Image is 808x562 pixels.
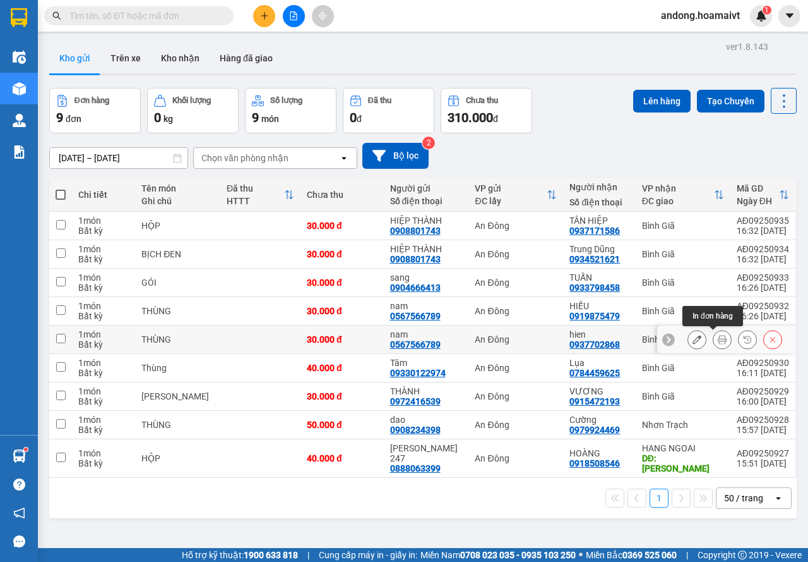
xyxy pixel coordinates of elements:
[475,196,547,206] div: ĐC lấy
[11,11,99,26] div: An Đông
[253,5,275,27] button: plus
[737,226,789,236] div: 16:32 [DATE]
[78,244,129,254] div: 1 món
[141,391,214,401] div: THÙNG NILONG
[422,137,435,149] sup: 2
[737,458,789,468] div: 15:51 [DATE]
[738,551,747,559] span: copyright
[108,26,196,41] div: HIẾU
[642,221,724,231] div: Bình Giã
[763,6,771,15] sup: 1
[283,5,305,27] button: file-add
[108,12,138,25] span: Nhận:
[78,283,129,293] div: Bất kỳ
[78,301,129,311] div: 1 món
[475,306,557,316] div: An Đông
[642,420,724,430] div: Nhơn Trạch
[642,278,724,288] div: Bình Giã
[778,5,800,27] button: caret-down
[642,196,714,206] div: ĐC giao
[13,535,25,547] span: message
[141,278,214,288] div: GÓI
[390,386,463,396] div: THÀNH
[11,8,27,27] img: logo-vxr
[252,110,259,125] span: 9
[261,114,279,124] span: món
[390,463,441,473] div: 0888063399
[147,88,239,133] button: Khối lượng0kg
[737,272,789,283] div: AĐ09250933
[78,216,129,226] div: 1 món
[357,114,362,124] span: đ
[307,278,377,288] div: 30.000 đ
[460,550,576,560] strong: 0708 023 035 - 0935 103 250
[569,182,629,192] div: Người nhận
[318,11,327,20] span: aim
[737,216,789,226] div: AĐ09250935
[642,334,724,345] div: Bình Giã
[13,449,26,463] img: warehouse-icon
[726,40,768,54] div: ver 1.8.143
[475,221,557,231] div: An Đông
[78,425,129,435] div: Bất kỳ
[737,183,779,193] div: Mã GD
[737,254,789,264] div: 16:32 [DATE]
[390,339,441,350] div: 0567566789
[108,41,196,59] div: 0919875479
[307,453,377,463] div: 40.000 đ
[49,43,100,73] button: Kho gửi
[141,306,214,316] div: THÙNG
[642,363,724,373] div: Bình Giã
[312,5,334,27] button: aim
[289,11,298,20] span: file-add
[636,178,730,212] th: Toggle SortBy
[569,339,620,350] div: 0937702868
[13,82,26,95] img: warehouse-icon
[569,425,620,435] div: 0979924469
[172,96,211,105] div: Khối lượng
[350,110,357,125] span: 0
[390,396,441,406] div: 0972416539
[475,334,557,345] div: An Đông
[737,244,789,254] div: AĐ09250934
[390,443,463,463] div: XÂY DỰNG 247
[569,311,620,321] div: 0919875479
[642,306,724,316] div: Bình Giã
[682,306,743,326] div: In đơn hàng
[13,507,25,519] span: notification
[569,226,620,236] div: 0937171586
[441,88,532,133] button: Chưa thu310.000đ
[106,70,116,83] span: C :
[569,197,629,207] div: Số điện thoại
[227,183,284,193] div: Đã thu
[307,249,377,259] div: 30.000 đ
[586,548,677,562] span: Miền Bắc
[52,11,61,20] span: search
[362,143,429,169] button: Bộ lọc
[686,548,688,562] span: |
[270,96,302,105] div: Số lượng
[390,244,463,254] div: HIỆP THÀNH
[642,443,724,453] div: HANG NGOAI
[475,183,547,193] div: VP gửi
[651,8,750,23] span: andong.hoamaivt
[390,301,463,311] div: nam
[493,114,498,124] span: đ
[475,249,557,259] div: An Đông
[13,145,26,159] img: solution-icon
[390,226,441,236] div: 0908801743
[141,363,214,373] div: Thùng
[724,492,763,504] div: 50 / trang
[784,10,795,21] span: caret-down
[569,216,629,226] div: TÂN HIỆP
[11,41,99,59] div: 0567566789
[78,311,129,321] div: Bất kỳ
[579,553,583,558] span: ⚪️
[141,453,214,463] div: HỘP
[100,43,151,73] button: Trên xe
[227,196,284,206] div: HTTT
[78,358,129,368] div: 1 món
[448,110,493,125] span: 310.000
[390,254,441,264] div: 0908801743
[569,272,629,283] div: TUẤN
